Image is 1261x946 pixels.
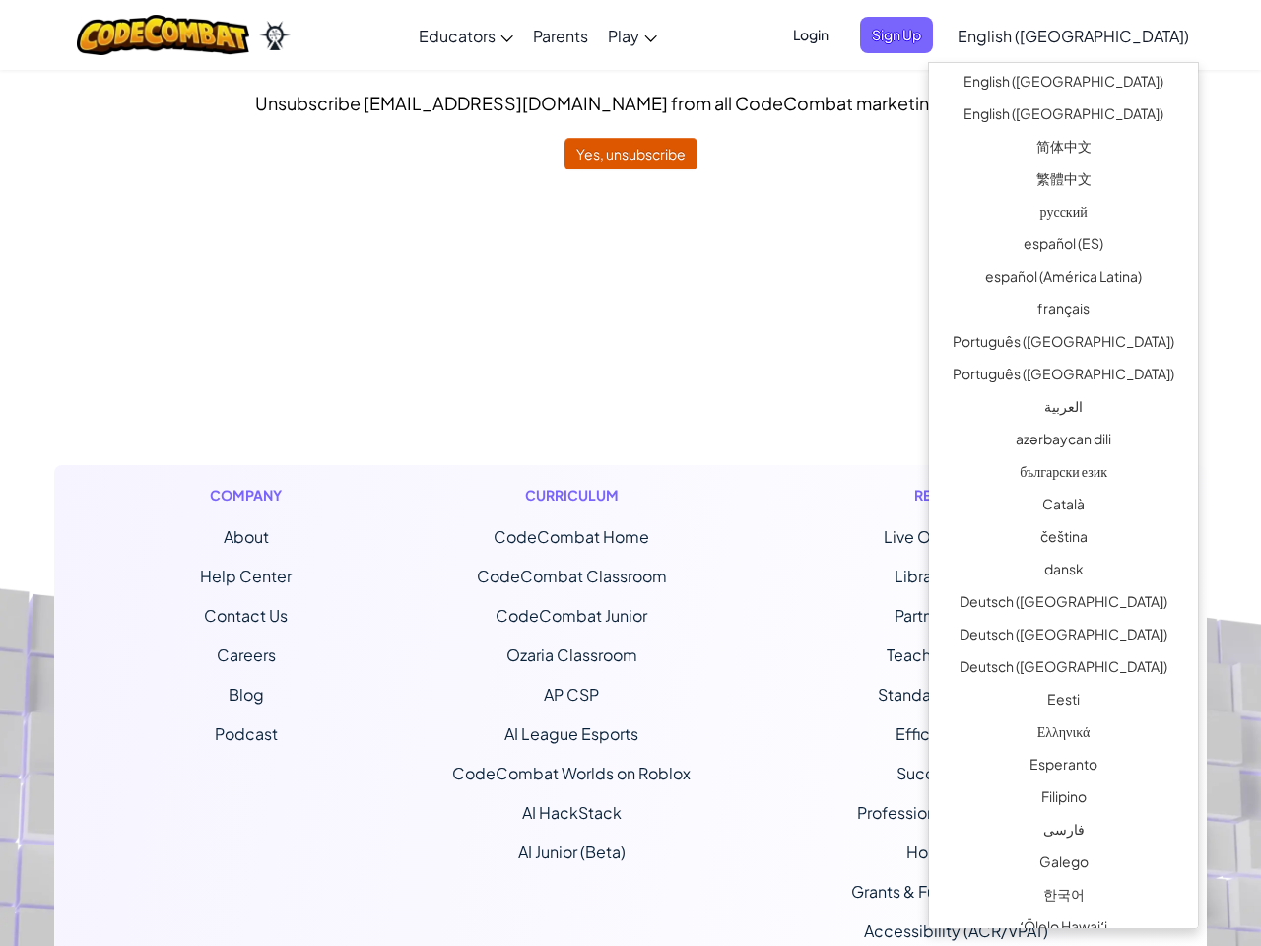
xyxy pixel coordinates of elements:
a: Parents [523,9,598,62]
a: Hour of Code [906,842,1007,862]
span: Educators [419,26,496,46]
h1: Curriculum [452,485,691,506]
a: Deutsch ([GEOGRAPHIC_DATA]) [929,653,1198,686]
a: Ελληνικά [929,718,1198,751]
a: Help Center [200,566,292,586]
span: Unsubscribe [EMAIL_ADDRESS][DOMAIN_NAME] from all CodeCombat marketing emails? [255,92,1006,114]
button: Yes, unsubscribe [564,138,697,169]
a: Ozaria Classroom [506,644,637,665]
span: CodeCombat Home [494,526,649,547]
a: CodeCombat Worlds on Roblox [452,763,691,783]
a: Educators [409,9,523,62]
a: CodeCombat Junior [496,605,647,626]
a: Efficacy Studies [896,723,1018,744]
a: русский [929,198,1198,231]
a: Teaching Solutions [887,644,1027,665]
a: Partner Solutions [895,605,1019,626]
a: Professional Development [857,802,1055,823]
a: Accessibility (ACR/VPAT) [864,920,1048,941]
a: About [224,526,269,547]
a: Català [929,491,1198,523]
a: AP CSP [544,684,599,705]
a: Português ([GEOGRAPHIC_DATA]) [929,328,1198,361]
h1: Company [200,485,292,506]
a: English ([GEOGRAPHIC_DATA]) [929,68,1198,101]
a: Português ([GEOGRAPHIC_DATA]) [929,361,1198,393]
a: فارسی [929,816,1198,848]
a: AI HackStack [522,802,622,823]
img: Ozaria [259,21,291,50]
a: Deutsch ([GEOGRAPHIC_DATA]) [929,621,1198,653]
a: čeština [929,523,1198,556]
a: 한국어 [929,881,1198,913]
a: Blog [229,684,264,705]
a: Esperanto [929,751,1198,783]
a: AI Junior (Beta) [518,842,626,862]
img: CodeCombat logo [77,15,249,55]
button: Login [781,17,840,53]
a: español (América Latina) [929,263,1198,296]
a: dansk [929,556,1198,588]
button: Sign Up [860,17,933,53]
a: Library Solutions [895,566,1018,586]
a: Careers [217,644,276,665]
a: Podcast [215,723,278,744]
a: Eesti [929,686,1198,718]
a: English ([GEOGRAPHIC_DATA]) [929,101,1198,133]
a: English ([GEOGRAPHIC_DATA]) [948,9,1199,62]
a: 简体中文 [929,133,1198,166]
h1: Resources [851,485,1061,506]
a: Live Online Classes [884,526,1029,547]
a: español (ES) [929,231,1198,263]
span: English ([GEOGRAPHIC_DATA]) [958,26,1189,46]
a: Filipino [929,783,1198,816]
a: Galego [929,848,1198,881]
span: Contact Us [204,605,288,626]
a: Play [598,9,667,62]
a: ʻŌlelo Hawaiʻi [929,913,1198,946]
a: Success Stories [896,763,1016,783]
a: العربية [929,393,1198,426]
a: 繁體中文 [929,166,1198,198]
a: français [929,296,1198,328]
a: AI League Esports [504,723,638,744]
a: Grants & Funding Resources [851,881,1061,902]
a: Standards Alignment [878,684,1034,705]
a: CodeCombat Classroom [477,566,667,586]
a: български език [929,458,1198,491]
a: azərbaycan dili [929,426,1198,458]
a: Deutsch ([GEOGRAPHIC_DATA]) [929,588,1198,621]
span: Play [608,26,639,46]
